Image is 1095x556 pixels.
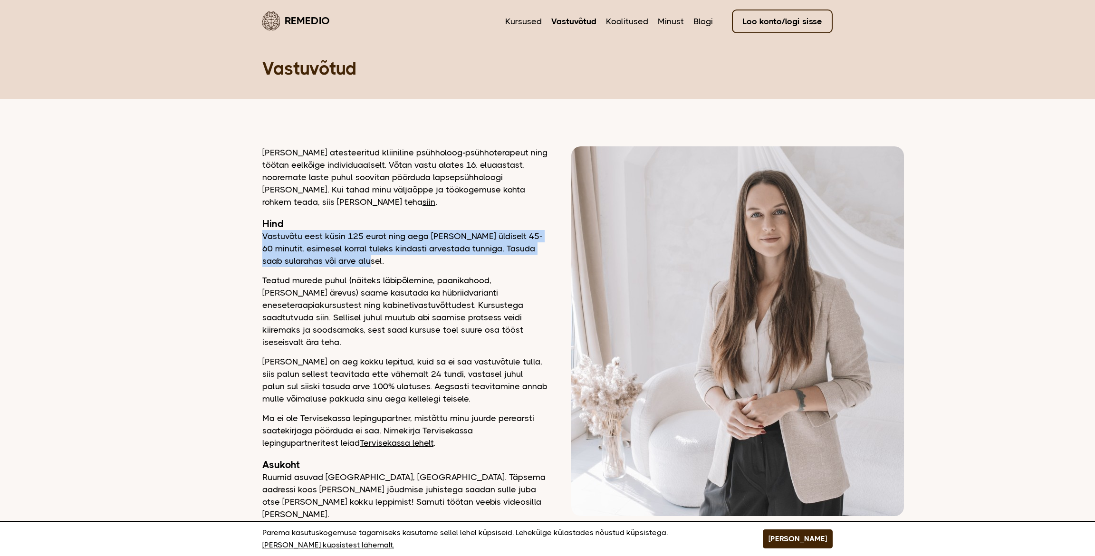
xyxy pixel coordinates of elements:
[262,274,547,348] p: Teatud murede puhul (näiteks läbipõlemine, paanikahood, [PERSON_NAME] ärevus) saame kasutada ka h...
[262,355,547,405] p: [PERSON_NAME] on aeg kokku lepitud, kuid sa ei saa vastuvõtule tulla, siis palun sellest teavitad...
[360,438,433,448] a: Tervisekassa lehelt
[262,146,547,208] p: [PERSON_NAME] atesteeritud kliiniline psühholoog-psühhoterapeut ning töötan eelkõige individuaals...
[262,57,833,80] h1: Vastuvõtud
[262,230,547,267] p: Vastuvõtu eest küsin 125 eurot ning aega [PERSON_NAME] üldiselt 45-60 minutit, esimesel korral tu...
[571,146,904,516] img: Dagmar naeratades kaamerasse vaatamas
[262,218,547,230] h2: Hind
[262,459,547,471] h2: Asukoht
[551,15,596,28] a: Vastuvõtud
[282,313,329,322] a: tutvuda siin
[658,15,684,28] a: Minust
[262,412,547,449] p: Ma ei ole Tervisekassa lepingupartner, mistõttu minu juurde perearsti saatekirjaga pöörduda ei sa...
[262,10,330,32] a: Remedio
[693,15,713,28] a: Blogi
[763,529,833,548] button: [PERSON_NAME]
[423,197,435,207] a: siin
[262,471,547,520] p: Ruumid asuvad [GEOGRAPHIC_DATA], [GEOGRAPHIC_DATA]. Täpsema aadressi koos [PERSON_NAME] jõudmise ...
[262,527,739,551] p: Parema kasutuskogemuse tagamiseks kasutame sellel lehel küpsiseid. Lehekülge külastades nõustud k...
[505,15,542,28] a: Kursused
[262,11,280,30] img: Remedio logo
[732,10,833,33] a: Loo konto/logi sisse
[262,539,394,551] a: [PERSON_NAME] küpsistest lähemalt.
[606,15,648,28] a: Koolitused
